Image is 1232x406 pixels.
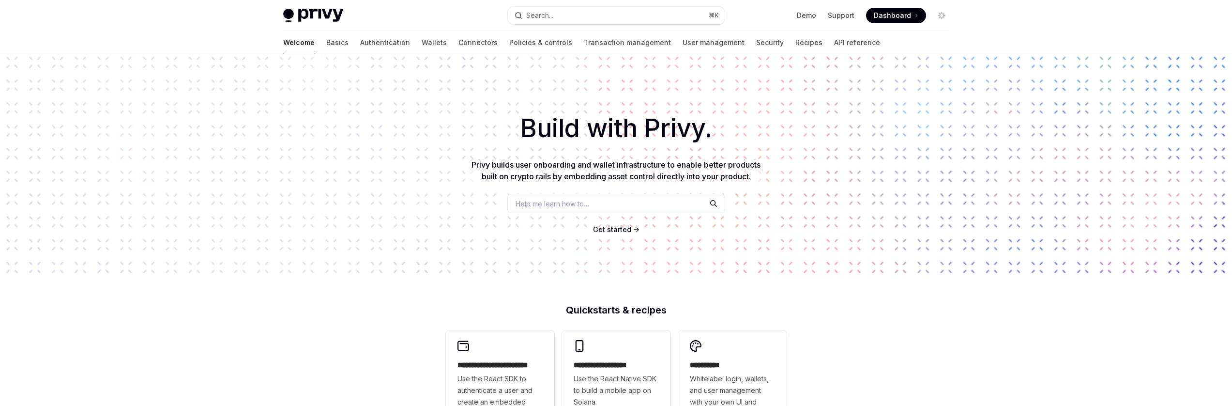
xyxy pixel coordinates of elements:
a: Wallets [422,31,447,54]
a: API reference [834,31,880,54]
a: Basics [326,31,349,54]
a: Support [828,11,854,20]
span: Help me learn how to… [516,199,589,209]
div: Search... [526,10,553,21]
button: Search...⌘K [508,7,725,24]
span: Privy builds user onboarding and wallet infrastructure to enable better products built on crypto ... [472,160,760,181]
a: Recipes [795,31,822,54]
a: Welcome [283,31,315,54]
a: Connectors [458,31,498,54]
span: Dashboard [874,11,911,20]
a: Policies & controls [509,31,572,54]
a: Authentication [360,31,410,54]
a: Transaction management [584,31,671,54]
a: Demo [797,11,816,20]
a: Dashboard [866,8,926,23]
h1: Build with Privy. [15,109,1217,147]
span: ⌘ K [709,12,719,19]
h2: Quickstarts & recipes [446,305,787,315]
a: Get started [593,225,631,234]
button: Toggle dark mode [934,8,949,23]
a: User management [683,31,745,54]
img: light logo [283,9,343,22]
span: Get started [593,225,631,234]
a: Security [756,31,784,54]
